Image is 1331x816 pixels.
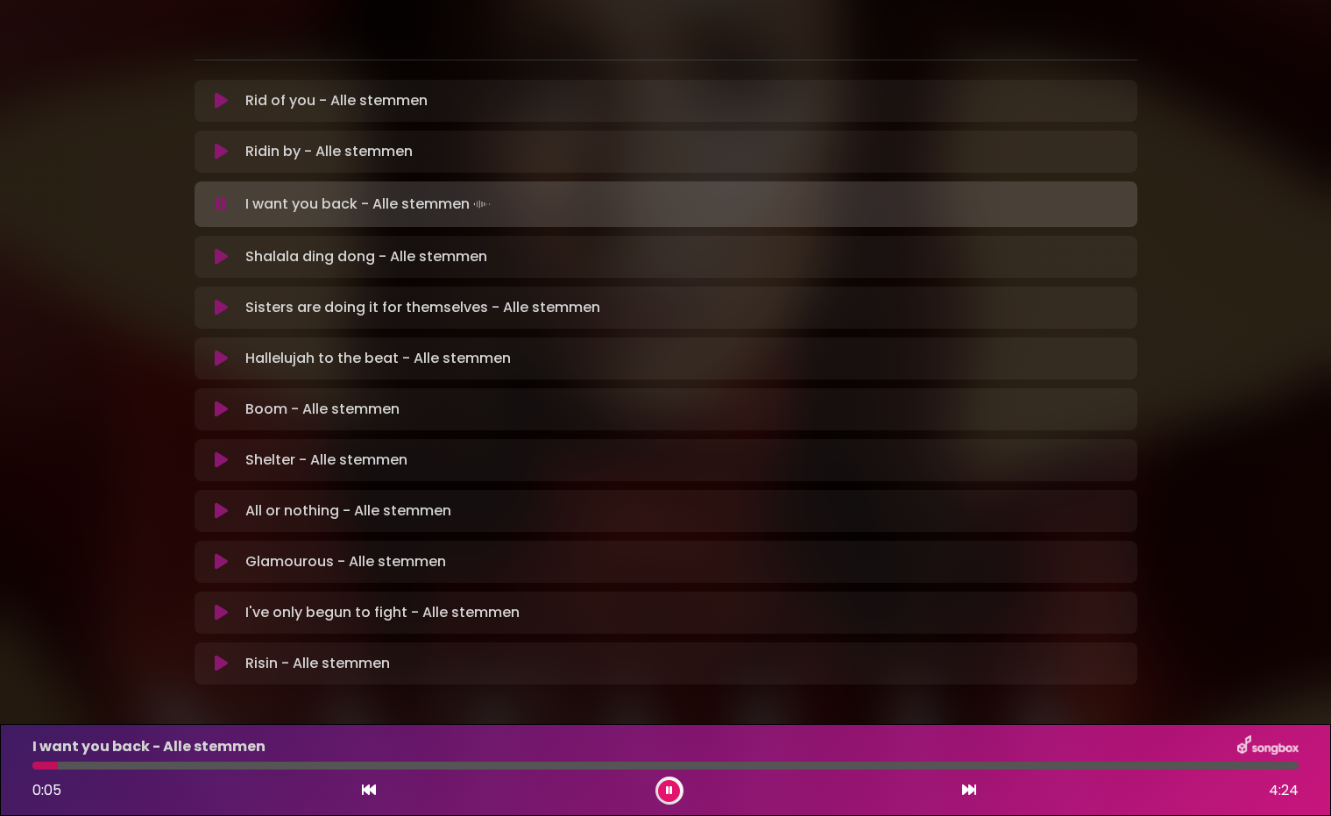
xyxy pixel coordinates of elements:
p: Hallelujah to the beat - Alle stemmen [245,348,511,369]
p: Sisters are doing it for themselves - Alle stemmen [245,297,600,318]
p: Risin - Alle stemmen [245,653,390,674]
p: Boom - Alle stemmen [245,399,400,420]
img: songbox-logo-white.png [1237,735,1299,758]
p: I've only begun to fight - Alle stemmen [245,602,520,623]
p: I want you back - Alle stemmen [245,192,494,216]
p: I want you back - Alle stemmen [32,736,265,757]
p: Rid of you - Alle stemmen [245,90,428,111]
p: All or nothing - Alle stemmen [245,500,451,522]
p: Shelter - Alle stemmen [245,450,407,471]
p: Shalala ding dong - Alle stemmen [245,246,487,267]
img: waveform4.gif [470,192,494,216]
p: Glamourous - Alle stemmen [245,551,446,572]
p: Ridin by - Alle stemmen [245,141,413,162]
